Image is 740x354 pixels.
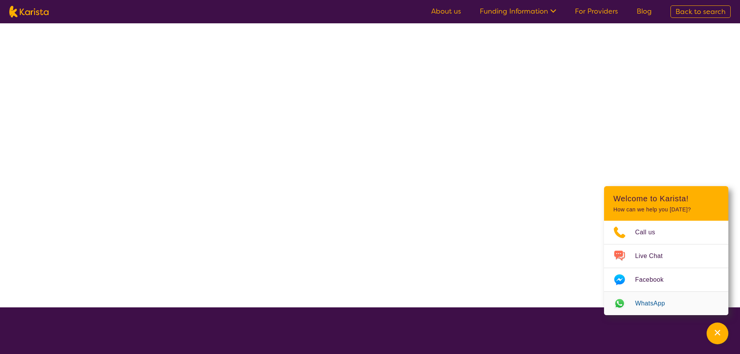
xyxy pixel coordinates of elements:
[604,221,728,315] ul: Choose channel
[604,292,728,315] a: Web link opens in a new tab.
[635,250,672,262] span: Live Chat
[613,194,719,203] h2: Welcome to Karista!
[635,298,674,309] span: WhatsApp
[635,227,665,238] span: Call us
[637,7,652,16] a: Blog
[676,7,726,16] span: Back to search
[635,274,673,286] span: Facebook
[480,7,556,16] a: Funding Information
[613,206,719,213] p: How can we help you [DATE]?
[670,5,731,18] a: Back to search
[604,186,728,315] div: Channel Menu
[431,7,461,16] a: About us
[707,323,728,344] button: Channel Menu
[9,6,49,17] img: Karista logo
[575,7,618,16] a: For Providers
